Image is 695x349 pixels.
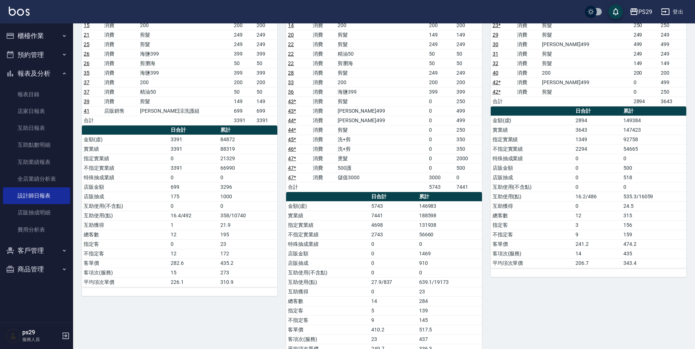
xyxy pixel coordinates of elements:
td: 315 [622,211,686,220]
td: 消費 [102,40,138,49]
td: 250 [455,97,482,106]
td: 海鹽399 [336,87,427,97]
td: 消費 [515,40,540,49]
td: 149 [255,97,277,106]
td: 2000 [455,154,482,163]
td: 消費 [311,144,336,154]
td: 海鹽399 [138,49,232,59]
td: 剪髮 [336,30,427,40]
th: 日合計 [574,106,622,116]
td: 2743 [369,230,417,239]
td: 0 [574,182,622,192]
td: 0 [427,97,455,106]
a: 39 [84,98,90,104]
td: 合計 [82,116,102,125]
td: 不指定客 [491,230,574,239]
td: 店販金額 [82,182,169,192]
td: 3 [574,220,622,230]
td: 剪髮 [540,49,631,59]
td: 剪髮 [336,97,427,106]
td: 54665 [622,144,686,154]
td: 0 [622,154,686,163]
td: 12 [169,230,219,239]
td: 消費 [515,78,540,87]
td: 消費 [311,163,336,173]
td: 50 [255,87,277,97]
td: 146983 [417,201,482,211]
a: 互助點數明細 [3,136,70,153]
td: 店販抽成 [491,173,574,182]
a: 21 [84,32,90,38]
td: 互助使用(不含點) [82,201,169,211]
td: 200 [232,78,255,87]
button: 登出 [658,5,686,19]
td: 200 [632,68,659,78]
td: 50 [427,59,455,68]
a: 15 [84,22,90,28]
td: 241.2 [574,239,622,249]
td: 消費 [311,116,336,125]
button: 客戶管理 [3,241,70,260]
a: 28 [288,70,294,76]
td: 3643 [574,125,622,135]
table: a dense table [491,106,686,268]
td: 200 [336,78,427,87]
td: 消費 [102,78,138,87]
td: 188598 [417,211,482,220]
td: 499 [659,78,686,87]
td: 洗+剪 [336,135,427,144]
td: 0 [455,173,482,182]
td: 147423 [622,125,686,135]
td: 1349 [574,135,622,144]
td: 合計 [491,97,516,106]
td: 精油50 [336,49,427,59]
td: 剪髮 [138,40,232,49]
td: 指定實業績 [286,220,369,230]
td: 3296 [219,182,277,192]
td: 消費 [311,30,336,40]
td: 399 [255,68,277,78]
td: 消費 [102,87,138,97]
td: 131938 [417,220,482,230]
td: 159 [622,230,686,239]
td: 金額(虛) [491,116,574,125]
td: 5743 [369,201,417,211]
a: 報表目錄 [3,86,70,103]
td: 海鹽399 [138,68,232,78]
td: 499 [659,40,686,49]
td: 0 [574,163,622,173]
a: 全店業績分析表 [3,170,70,187]
td: 互助使用(不含點) [491,182,574,192]
td: 50 [455,49,482,59]
td: 3000 [427,173,455,182]
td: 24.5 [622,201,686,211]
td: 249 [427,68,455,78]
td: 消費 [311,68,336,78]
td: 3391 [255,116,277,125]
td: 精油50 [138,87,232,97]
td: 250 [632,20,659,30]
td: 16.4/492 [169,211,219,220]
td: 消費 [311,106,336,116]
td: 518 [622,173,686,182]
td: 399 [232,49,255,59]
td: 總客數 [491,211,574,220]
a: 40 [493,70,498,76]
td: 249 [632,30,659,40]
td: 消費 [311,78,336,87]
td: [PERSON_NAME]涼洗護組 [138,106,232,116]
td: 特殊抽成業績 [82,173,169,182]
td: 249 [659,49,686,59]
td: 249 [427,40,455,49]
td: 7441 [455,182,482,192]
a: 37 [84,89,90,95]
a: 41 [84,108,90,114]
td: 499 [455,106,482,116]
button: PS29 [627,4,655,19]
td: 消費 [515,49,540,59]
td: 消費 [515,30,540,40]
td: 5743 [427,182,455,192]
a: 22 [288,60,294,66]
td: 200 [255,78,277,87]
td: 175 [169,192,219,201]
